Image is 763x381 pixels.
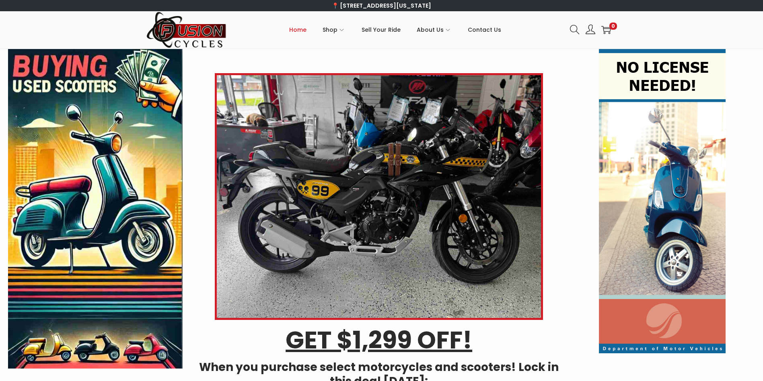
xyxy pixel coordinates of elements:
[146,11,227,49] img: Woostify retina logo
[468,20,501,40] span: Contact Us
[286,323,472,357] u: GET $1,299 OFF!
[362,20,401,40] span: Sell Your Ride
[227,12,564,48] nav: Primary navigation
[417,20,444,40] span: About Us
[289,12,306,48] a: Home
[289,20,306,40] span: Home
[323,12,346,48] a: Shop
[332,2,431,10] a: 📍 [STREET_ADDRESS][US_STATE]
[468,12,501,48] a: Contact Us
[601,25,611,35] a: 0
[417,12,452,48] a: About Us
[362,12,401,48] a: Sell Your Ride
[323,20,337,40] span: Shop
